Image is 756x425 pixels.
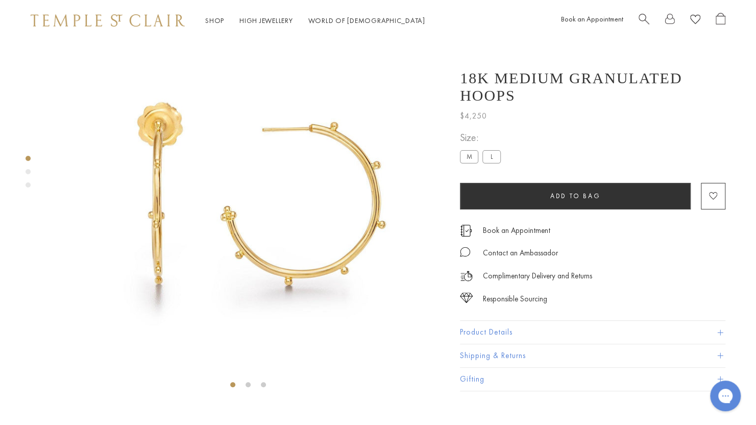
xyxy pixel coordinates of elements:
[716,13,725,29] a: Open Shopping Bag
[460,150,478,163] label: M
[308,16,425,25] a: World of [DEMOGRAPHIC_DATA]World of [DEMOGRAPHIC_DATA]
[460,321,725,344] button: Product Details
[460,225,472,237] img: icon_appointment.svg
[482,150,501,163] label: L
[26,153,31,196] div: Product gallery navigation
[460,129,505,146] span: Size:
[483,292,547,305] div: Responsible Sourcing
[550,192,600,200] span: Add to bag
[460,269,473,282] img: icon_delivery.svg
[460,368,725,391] button: Gifting
[483,270,592,282] p: Complimentary Delivery and Returns
[460,247,470,257] img: MessageIcon-01_2.svg
[705,377,746,415] iframe: Gorgias live chat messenger
[460,344,725,367] button: Shipping & Returns
[460,69,725,104] h1: 18K Medium Granulated Hoops
[205,14,425,27] nav: Main navigation
[31,14,185,27] img: Temple St. Clair
[561,14,623,23] a: Book an Appointment
[483,225,550,236] a: Book an Appointment
[639,13,649,29] a: Search
[460,109,487,123] span: $4,250
[690,13,700,29] a: View Wishlist
[460,183,691,209] button: Add to bag
[483,247,558,259] div: Contact an Ambassador
[205,16,224,25] a: ShopShop
[460,292,473,302] img: icon_sourcing.svg
[239,16,293,25] a: High JewelleryHigh Jewellery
